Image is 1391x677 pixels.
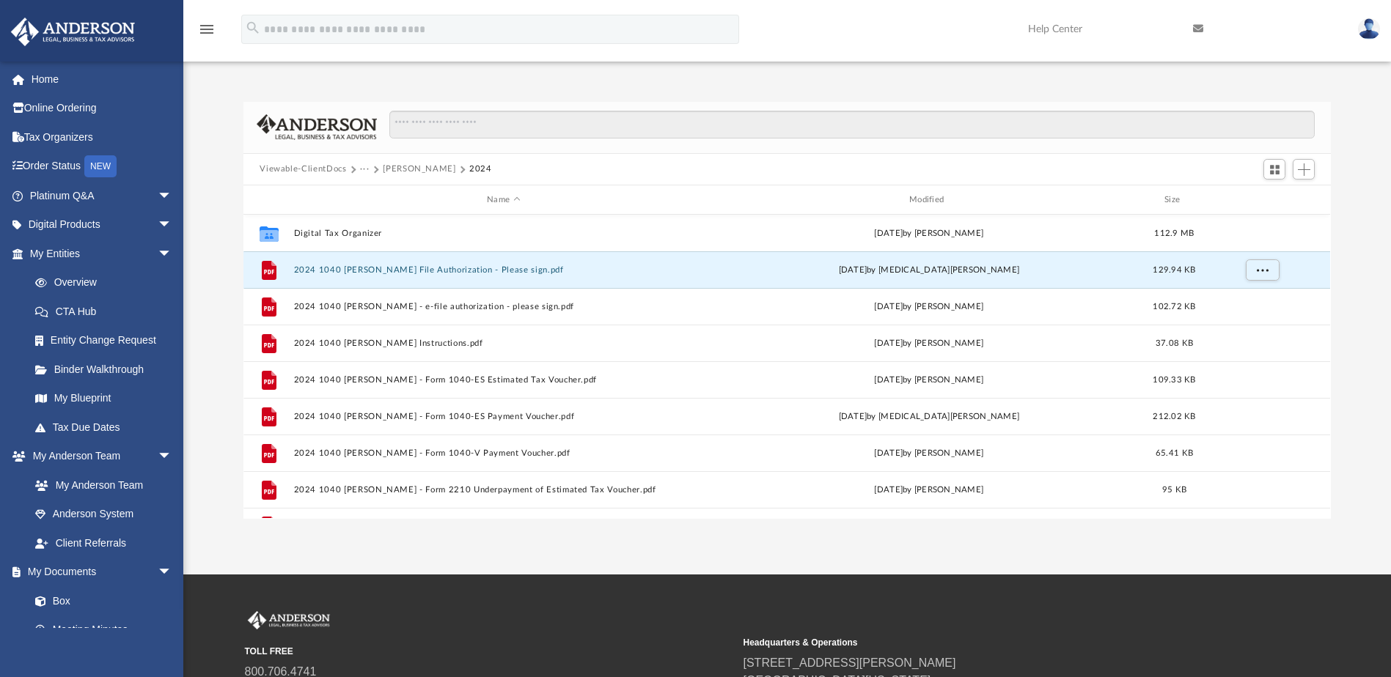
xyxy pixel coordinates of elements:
button: [PERSON_NAME] [383,163,455,176]
i: search [245,20,261,36]
div: by [PERSON_NAME] [719,447,1139,460]
small: TOLL FREE [245,645,733,658]
span: 212.02 KB [1153,413,1196,421]
img: User Pic [1358,18,1380,40]
a: Tax Due Dates [21,413,194,442]
span: arrow_drop_down [158,558,187,588]
div: Name [293,193,713,207]
a: My Anderson Team [21,470,180,500]
div: NEW [84,155,117,177]
span: [DATE] [875,303,903,311]
button: Add [1293,159,1315,180]
a: [STREET_ADDRESS][PERSON_NAME] [744,656,956,669]
button: 2024 1040 [PERSON_NAME] - Form 1040-ES Payment Voucher.pdf [294,412,713,421]
span: 95 KB [1162,486,1186,494]
span: arrow_drop_down [158,442,187,472]
input: Search files and folders [389,111,1315,138]
span: 65.41 KB [1156,449,1193,457]
a: CTA Hub [21,297,194,326]
a: Overview [21,268,194,297]
div: grid [243,215,1330,518]
a: menu [198,28,216,38]
div: by [PERSON_NAME] [719,300,1139,314]
button: 2024 [469,163,492,176]
button: 2024 1040 [PERSON_NAME] - Form 1040-V Payment Voucher.pdf [294,448,713,458]
div: by [PERSON_NAME] [719,484,1139,497]
div: [DATE] by [MEDICAL_DATA][PERSON_NAME] [719,264,1139,277]
a: Platinum Q&Aarrow_drop_down [10,181,194,210]
a: Digital Productsarrow_drop_down [10,210,194,240]
button: More options [1246,259,1280,281]
div: Modified [719,193,1139,207]
a: Home [10,64,194,94]
button: 2024 1040 [PERSON_NAME] - e-file authorization - please sign.pdf [294,302,713,311]
img: Anderson Advisors Platinum Portal [245,611,333,630]
span: [DATE] [875,339,903,347]
div: [DATE] by [MEDICAL_DATA][PERSON_NAME] [719,410,1139,423]
div: by [PERSON_NAME] [719,374,1139,387]
button: ··· [360,163,370,176]
span: arrow_drop_down [158,210,187,240]
a: Online Ordering [10,94,194,123]
a: Anderson System [21,500,187,529]
div: [DATE] by [PERSON_NAME] [719,227,1139,240]
a: Meeting Minutes [21,615,187,645]
span: [DATE] [875,486,903,494]
a: My Entitiesarrow_drop_down [10,239,194,268]
button: 2024 1040 [PERSON_NAME] - Form 2210 Underpayment of Estimated Tax Voucher.pdf [294,485,713,495]
span: 102.72 KB [1153,303,1196,311]
a: My Blueprint [21,384,187,413]
a: Tax Organizers [10,122,194,152]
div: id [250,193,287,207]
button: Viewable-ClientDocs [260,163,346,176]
div: Size [1145,193,1204,207]
span: arrow_drop_down [158,181,187,211]
a: Entity Change Request [21,326,194,355]
span: 129.94 KB [1153,266,1196,274]
a: My Documentsarrow_drop_down [10,558,187,587]
div: by [PERSON_NAME] [719,337,1139,350]
a: Binder Walkthrough [21,355,194,384]
img: Anderson Advisors Platinum Portal [7,18,139,46]
span: 37.08 KB [1156,339,1193,347]
a: Client Referrals [21,528,187,558]
a: Box [21,586,180,615]
button: Switch to Grid View [1263,159,1285,180]
a: Order StatusNEW [10,152,194,182]
span: 109.33 KB [1153,376,1196,384]
span: [DATE] [875,376,903,384]
a: My Anderson Teamarrow_drop_down [10,442,187,471]
button: Digital Tax Organizer [294,229,713,238]
i: menu [198,21,216,38]
button: 2024 1040 [PERSON_NAME] Instructions.pdf [294,338,713,348]
div: id [1211,193,1313,207]
span: 112.9 MB [1155,229,1194,237]
button: 2024 1040 [PERSON_NAME] File Authorization - Please sign.pdf [294,265,713,275]
span: [DATE] [875,449,903,457]
button: 2024 1040 [PERSON_NAME] - Form 1040-ES Estimated Tax Voucher.pdf [294,375,713,385]
span: arrow_drop_down [158,239,187,269]
small: Headquarters & Operations [744,636,1232,649]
